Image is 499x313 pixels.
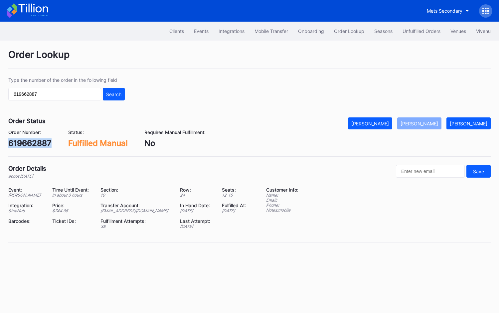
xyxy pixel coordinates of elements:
[222,208,249,213] div: [DATE]
[8,129,52,135] div: Order Number:
[466,165,491,178] button: Save
[106,91,121,97] div: Search
[8,174,46,179] div: about [DATE]
[180,187,214,193] div: Row:
[8,165,46,172] div: Order Details
[293,25,329,37] button: Onboarding
[180,218,214,224] div: Last Attempt:
[266,198,298,203] div: Email:
[8,208,44,213] div: StubHub
[8,117,46,124] div: Order Status
[219,28,245,34] div: Integrations
[266,193,298,198] div: Name:
[8,203,44,208] div: Integration:
[254,28,288,34] div: Mobile Transfer
[8,88,101,100] input: GT59662
[169,28,184,34] div: Clients
[329,25,369,37] button: Order Lookup
[450,121,487,126] div: [PERSON_NAME]
[52,218,92,224] div: Ticket IDs:
[100,218,171,224] div: Fulfillment Attempts:
[266,203,298,208] div: Phone:
[180,224,214,229] div: [DATE]
[401,121,438,126] div: [PERSON_NAME]
[8,77,125,83] div: Type the number of the order in the following field
[348,117,392,129] button: [PERSON_NAME]
[189,25,214,37] button: Events
[298,28,324,34] div: Onboarding
[222,203,249,208] div: Fulfilled At:
[398,25,445,37] button: Unfulfilled Orders
[68,138,128,148] div: Fulfilled Manual
[100,193,171,198] div: 10
[164,25,189,37] button: Clients
[68,129,128,135] div: Status:
[52,193,92,198] div: in about 3 hours
[222,193,249,198] div: 12 - 15
[249,25,293,37] button: Mobile Transfer
[8,138,52,148] div: 619662887
[403,28,440,34] div: Unfulfilled Orders
[8,218,44,224] div: Barcodes:
[266,187,298,193] div: Customer Info:
[396,165,465,178] input: Enter new email
[334,28,364,34] div: Order Lookup
[476,28,491,34] div: Vivenu
[471,25,496,37] button: Vivenu
[100,203,171,208] div: Transfer Account:
[100,224,171,229] div: 38
[180,193,214,198] div: 24
[222,187,249,193] div: Seats:
[144,138,206,148] div: No
[144,129,206,135] div: Requires Manual Fulfillment:
[52,187,92,193] div: Time Until Event:
[450,28,466,34] div: Venues
[8,49,491,69] div: Order Lookup
[214,25,249,37] button: Integrations
[8,187,44,193] div: Event:
[446,117,491,129] button: [PERSON_NAME]
[8,193,44,198] div: [PERSON_NAME]
[445,25,471,37] button: Venues
[266,208,298,213] div: Notes: mobile
[351,121,389,126] div: [PERSON_NAME]
[473,169,484,174] div: Save
[180,203,214,208] div: In Hand Date:
[100,208,171,213] div: [EMAIL_ADDRESS][DOMAIN_NAME]
[397,117,441,129] button: [PERSON_NAME]
[369,25,398,37] button: Seasons
[180,208,214,213] div: [DATE]
[103,88,125,100] button: Search
[52,203,92,208] div: Price:
[427,8,462,14] div: Mets Secondary
[422,5,474,17] button: Mets Secondary
[194,28,209,34] div: Events
[100,187,171,193] div: Section:
[374,28,393,34] div: Seasons
[52,208,92,213] div: $ 744.96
